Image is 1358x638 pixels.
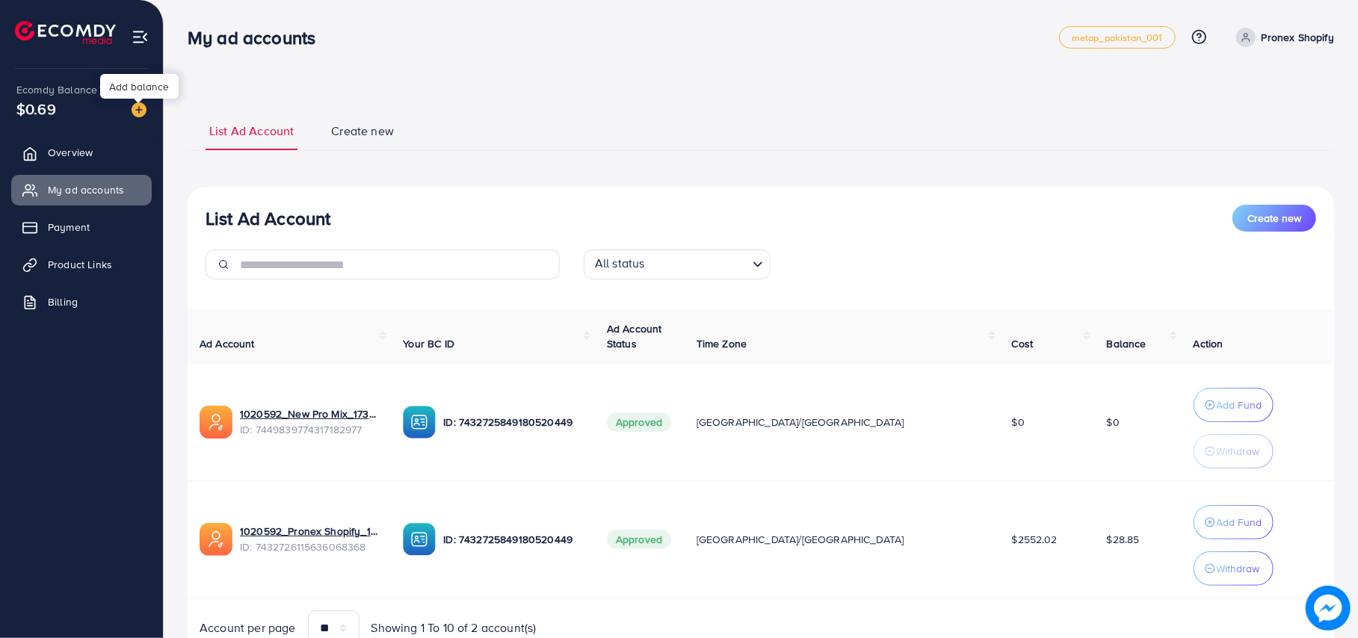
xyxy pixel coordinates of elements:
[15,21,116,44] img: logo
[16,98,56,120] span: $0.69
[11,287,152,317] a: Billing
[240,524,379,554] div: <span class='underline'>1020592_Pronex Shopify_1730566414571</span></br>7432726115636068368
[697,532,904,547] span: [GEOGRAPHIC_DATA]/[GEOGRAPHIC_DATA]
[697,336,747,351] span: Time Zone
[1247,211,1301,226] span: Create new
[240,406,379,437] div: <span class='underline'>1020592_New Pro Mix_1734550996535</span></br>7449839774317182977
[649,253,747,276] input: Search for option
[240,406,379,421] a: 1020592_New Pro Mix_1734550996535
[188,27,327,49] h3: My ad accounts
[240,524,379,539] a: 1020592_Pronex Shopify_1730566414571
[1194,388,1274,422] button: Add Fund
[200,336,255,351] span: Ad Account
[200,406,232,439] img: ic-ads-acc.e4c84228.svg
[48,182,124,197] span: My ad accounts
[1107,336,1146,351] span: Balance
[1012,336,1034,351] span: Cost
[1194,434,1274,468] button: Withdraw
[1194,551,1274,586] button: Withdraw
[403,523,436,556] img: ic-ba-acc.ded83a64.svg
[331,123,394,140] span: Create new
[200,619,296,637] span: Account per page
[1107,415,1120,430] span: $0
[1217,442,1260,460] p: Withdraw
[1217,396,1262,414] p: Add Fund
[11,250,152,279] a: Product Links
[1217,513,1262,531] p: Add Fund
[16,82,97,97] span: Ecomdy Balance
[11,137,152,167] a: Overview
[240,422,379,437] span: ID: 7449839774317182977
[11,175,152,205] a: My ad accounts
[607,412,671,432] span: Approved
[240,539,379,554] span: ID: 7432726115636068368
[1072,33,1163,43] span: metap_pakistan_001
[200,523,232,556] img: ic-ads-acc.e4c84228.svg
[100,74,179,99] div: Add balance
[1194,505,1274,539] button: Add Fund
[584,250,771,279] div: Search for option
[1012,532,1058,547] span: $2552.02
[206,208,330,229] h3: List Ad Account
[48,257,112,272] span: Product Links
[1012,415,1025,430] span: $0
[607,321,662,351] span: Ad Account Status
[1306,586,1351,631] img: image
[1107,532,1140,547] span: $28.85
[1230,28,1334,47] a: Pronex Shopify
[592,252,648,276] span: All status
[403,336,454,351] span: Your BC ID
[443,530,582,548] p: ID: 7432725849180520449
[443,413,582,431] p: ID: 7432725849180520449
[209,123,294,140] span: List Ad Account
[1059,26,1176,49] a: metap_pakistan_001
[48,145,93,160] span: Overview
[1194,336,1223,351] span: Action
[1232,205,1316,232] button: Create new
[403,406,436,439] img: ic-ba-acc.ded83a64.svg
[1217,560,1260,577] p: Withdraw
[1262,28,1334,46] p: Pronex Shopify
[371,619,537,637] span: Showing 1 To 10 of 2 account(s)
[48,294,78,309] span: Billing
[697,415,904,430] span: [GEOGRAPHIC_DATA]/[GEOGRAPHIC_DATA]
[11,212,152,242] a: Payment
[607,530,671,549] span: Approved
[132,28,149,46] img: menu
[48,220,90,235] span: Payment
[132,102,146,117] img: image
